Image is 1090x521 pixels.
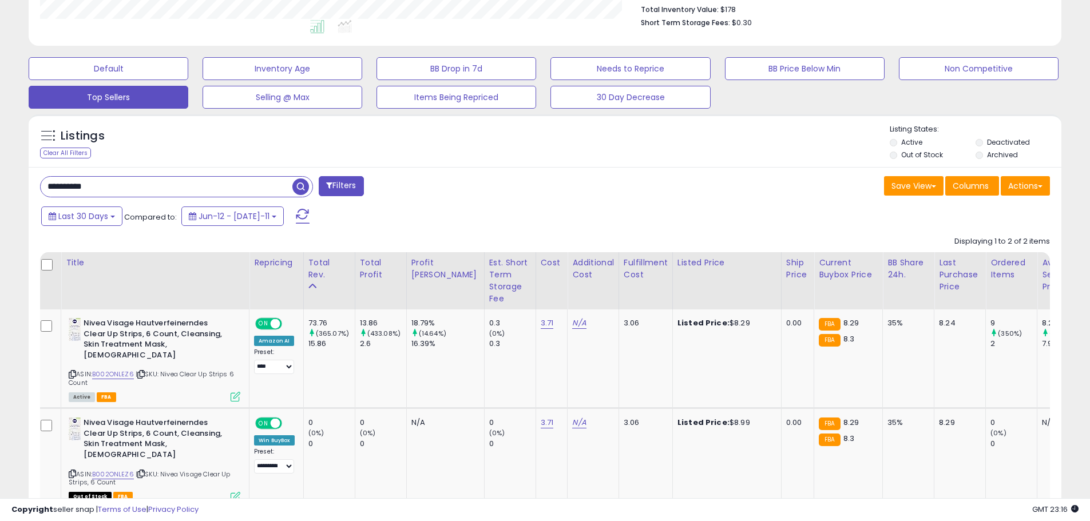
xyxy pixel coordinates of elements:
span: All listings currently available for purchase on Amazon [69,392,95,402]
div: BB Share 24h. [887,257,929,281]
div: Repricing [254,257,299,269]
div: 0 [489,417,536,428]
b: Listed Price: [677,317,730,328]
div: 13.86 [360,318,406,328]
small: (350%) [998,329,1022,338]
div: $8.29 [677,318,772,328]
div: 0.00 [786,318,805,328]
div: 0 [360,417,406,428]
button: BB Drop in 7d [376,57,536,80]
b: Total Inventory Value: [641,5,719,14]
small: FBA [819,417,840,430]
span: Jun-12 - [DATE]-11 [199,210,269,222]
button: Save View [884,176,944,196]
div: Current Buybox Price [819,257,878,281]
a: N/A [572,417,586,428]
div: Avg Selling Price [1042,257,1084,293]
button: Non Competitive [899,57,1059,80]
span: FBA [113,492,133,502]
button: Actions [1001,176,1050,196]
div: 15.86 [308,339,355,349]
small: (0%) [360,428,376,438]
button: Last 30 Days [41,206,122,226]
a: Terms of Use [98,504,146,515]
div: 3.06 [624,318,664,328]
div: Ordered Items [990,257,1032,281]
div: 16.39% [411,339,484,349]
button: Selling @ Max [203,86,362,109]
button: Default [29,57,188,80]
div: 0.00 [786,417,805,428]
a: Privacy Policy [148,504,199,515]
div: 35% [887,417,925,428]
span: | SKU: Nivea Clear Up Strips 6 Count [69,369,234,387]
small: (365.07%) [316,329,349,338]
div: 8.2 [1042,318,1088,328]
span: 8.29 [843,317,859,328]
span: 2025-08-11 23:16 GMT [1032,504,1079,515]
b: Nivea Visage Hautverfeinerndes Clear Up Strips, 6 Count, Cleansing, Skin Treatment Mask, [DEMOGRA... [84,417,223,463]
div: Est. Short Term Storage Fee [489,257,531,305]
div: 0 [360,439,406,449]
div: Title [66,257,244,269]
div: 7.93 [1042,339,1088,349]
span: OFF [280,419,299,428]
div: 0 [308,417,355,428]
b: Listed Price: [677,417,730,428]
small: (14.64%) [419,329,446,338]
div: 73.76 [308,318,355,328]
div: Cost [541,257,563,269]
div: Additional Cost [572,257,614,281]
div: 8.24 [939,318,977,328]
a: 3.71 [541,317,554,329]
div: 0 [489,439,536,449]
img: 41udX2ozY7L._SL40_.jpg [69,318,81,341]
div: Preset: [254,448,295,474]
div: 8.29 [939,417,977,428]
div: 35% [887,318,925,328]
div: N/A [1042,417,1080,428]
a: B002ONLEZ6 [92,470,134,479]
div: Total Rev. [308,257,350,281]
div: Clear All Filters [40,148,91,158]
span: Compared to: [124,212,177,222]
span: 8.29 [843,417,859,428]
small: (0%) [489,329,505,338]
p: Listing States: [890,124,1061,135]
button: Needs to Reprice [550,57,710,80]
a: 3.71 [541,417,554,428]
div: $8.99 [677,417,772,428]
label: Active [901,137,922,147]
label: Out of Stock [901,150,943,160]
div: ASIN: [69,318,240,400]
span: | SKU: Nivea Visage Clear Up Strips, 6 Count [69,470,231,487]
button: Jun-12 - [DATE]-11 [181,206,284,226]
li: $178 [641,2,1041,15]
button: 30 Day Decrease [550,86,710,109]
label: Deactivated [987,137,1030,147]
span: ON [256,419,271,428]
div: 0.3 [489,339,536,349]
small: (3.4%) [1049,329,1070,338]
span: 8.3 [843,333,854,344]
div: Preset: [254,348,295,374]
b: Short Term Storage Fees: [641,18,730,27]
div: Amazon AI [254,336,294,346]
div: Total Profit [360,257,402,281]
div: Profit [PERSON_NAME] [411,257,479,281]
div: N/A [411,417,475,428]
button: Filters [319,176,363,196]
div: seller snap | | [11,504,199,515]
div: Last Purchase Price [939,257,981,293]
small: (433.08%) [367,329,401,338]
div: 0 [990,417,1037,428]
span: ON [256,319,271,329]
button: Columns [945,176,999,196]
small: FBA [819,318,840,331]
div: 2.6 [360,339,406,349]
div: Listed Price [677,257,776,269]
div: 0.3 [489,318,536,328]
div: Fulfillment Cost [624,257,668,281]
div: Win BuyBox [254,435,295,446]
span: Last 30 Days [58,210,108,222]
